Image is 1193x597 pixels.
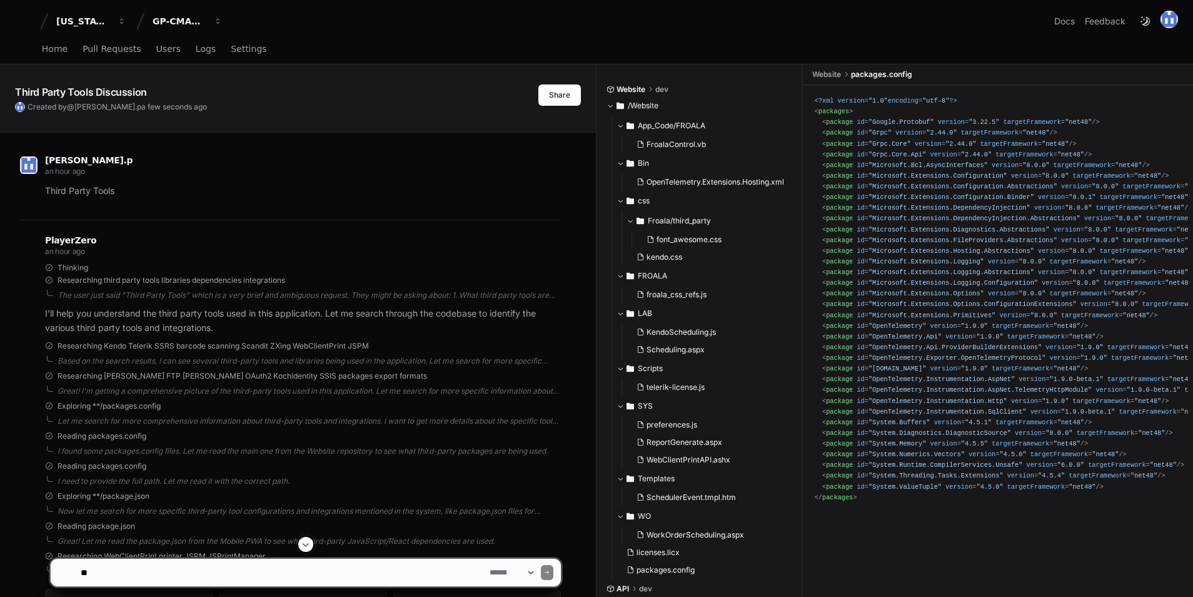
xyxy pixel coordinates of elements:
[647,327,716,337] span: KendoScheduling.js
[822,312,1157,319] span: < = = = />
[815,108,853,115] span: < >
[638,364,663,374] span: Scripts
[632,434,785,451] button: ReportGenerate.aspx
[938,118,965,126] span: version
[15,102,25,112] img: 174426149
[868,247,1034,255] span: "Microsoft.Extensions.Hosting.Abstractions"
[868,172,1007,180] span: "Microsoft.Extensions.Configuration"
[857,333,864,340] span: id
[45,166,85,176] span: an hour ago
[638,309,652,319] span: LAB
[647,437,722,447] span: ReportGenerate.aspx
[1080,300,1107,308] span: version
[617,116,793,136] button: App_Code/FROALA
[826,300,853,308] span: package
[988,258,1015,265] span: version
[1042,279,1069,287] span: version
[826,290,853,297] span: package
[868,344,1042,351] span: "OpenTelemetry.Api.ProviderBuilderExtensions"
[58,341,369,351] span: Researching Kendo Telerik SSRS barcode scanning Scandit ZXing WebClientPrint JSPM
[857,215,864,222] span: id
[45,155,133,165] span: [PERSON_NAME].p
[857,247,864,255] span: id
[857,151,864,158] span: id
[1061,183,1088,190] span: version
[969,118,999,126] span: "3.22.5"
[857,375,864,383] span: id
[868,268,1034,276] span: "Microsoft.Extensions.Logging.Abstractions"
[1069,268,1095,276] span: "8.0.0"
[868,161,988,169] span: "Microsoft.Bcl.AsyncInterfaces"
[28,102,207,112] span: Created by
[868,312,995,319] span: "Microsoft.Extensions.Primitives"
[857,193,864,201] span: id
[1007,333,1065,340] span: targetFramework
[1019,375,1045,383] span: version
[628,101,658,111] span: /Website
[826,118,853,126] span: package
[638,474,675,484] span: Templates
[1054,322,1080,330] span: "net48"
[617,153,793,173] button: Bin
[857,312,864,319] span: id
[857,258,864,265] span: id
[1084,226,1111,233] span: "8.0.0"
[868,322,926,330] span: "OpenTelemetry"
[851,69,912,79] span: packages.config
[868,354,1045,362] span: "OpenTelemetry.Exporter.OpenTelemetryProtocol"
[926,129,957,136] span: "2.44.0"
[1038,247,1065,255] span: version
[826,129,853,136] span: package
[826,215,853,222] span: package
[826,151,853,158] span: package
[822,172,1169,180] span: < = = = />
[826,183,853,190] span: package
[632,451,785,469] button: WebClientPrintAPI.ashx
[857,204,864,212] span: id
[868,151,926,158] span: "Grpc.Core.Api"
[231,35,266,64] a: Settings
[945,140,976,148] span: "2.44.0"
[1115,226,1172,233] span: targetFramework
[1050,258,1107,265] span: targetFramework
[647,382,705,392] span: telerik-license.js
[632,341,785,359] button: Scheduling.aspx
[1107,375,1165,383] span: targetFramework
[868,290,984,297] span: "Microsoft.Extensions.Options"
[1111,258,1138,265] span: "net48"
[647,177,784,187] span: OpenTelemetry.Extensions.Hosting.xml
[45,247,85,256] span: an hour ago
[1123,237,1180,244] span: targetFramework
[1061,237,1088,244] span: version
[638,196,650,206] span: css
[617,98,624,113] svg: Directory
[857,268,864,276] span: id
[607,96,793,116] button: /Website
[868,365,926,372] span: "[DOMAIN_NAME]"
[857,183,864,190] span: id
[647,290,707,300] span: froala_css_refs.js
[826,322,853,330] span: package
[617,396,793,416] button: SYS
[822,204,1192,212] span: < = = = />
[538,84,581,106] button: Share
[617,469,793,489] button: Templates
[1030,312,1057,319] span: "8.0.0"
[632,136,785,153] button: FroalaControl.vb
[1069,333,1095,340] span: "net48"
[868,215,1080,222] span: "Microsoft.Extensions.DependencyInjection.Abstractions"
[1160,11,1178,28] img: 174426149
[857,354,864,362] span: id
[156,35,181,64] a: Users
[857,161,864,169] span: id
[632,379,785,396] button: telerik-license.js
[638,271,667,281] span: FROALA
[15,86,147,98] app-text-character-animate: Third Party Tools Discussion
[655,84,668,94] span: dev
[826,204,853,212] span: package
[617,84,645,94] span: Website
[930,365,957,372] span: version
[857,344,864,351] span: id
[20,156,38,174] img: 174426149
[45,237,96,244] span: PlayerZero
